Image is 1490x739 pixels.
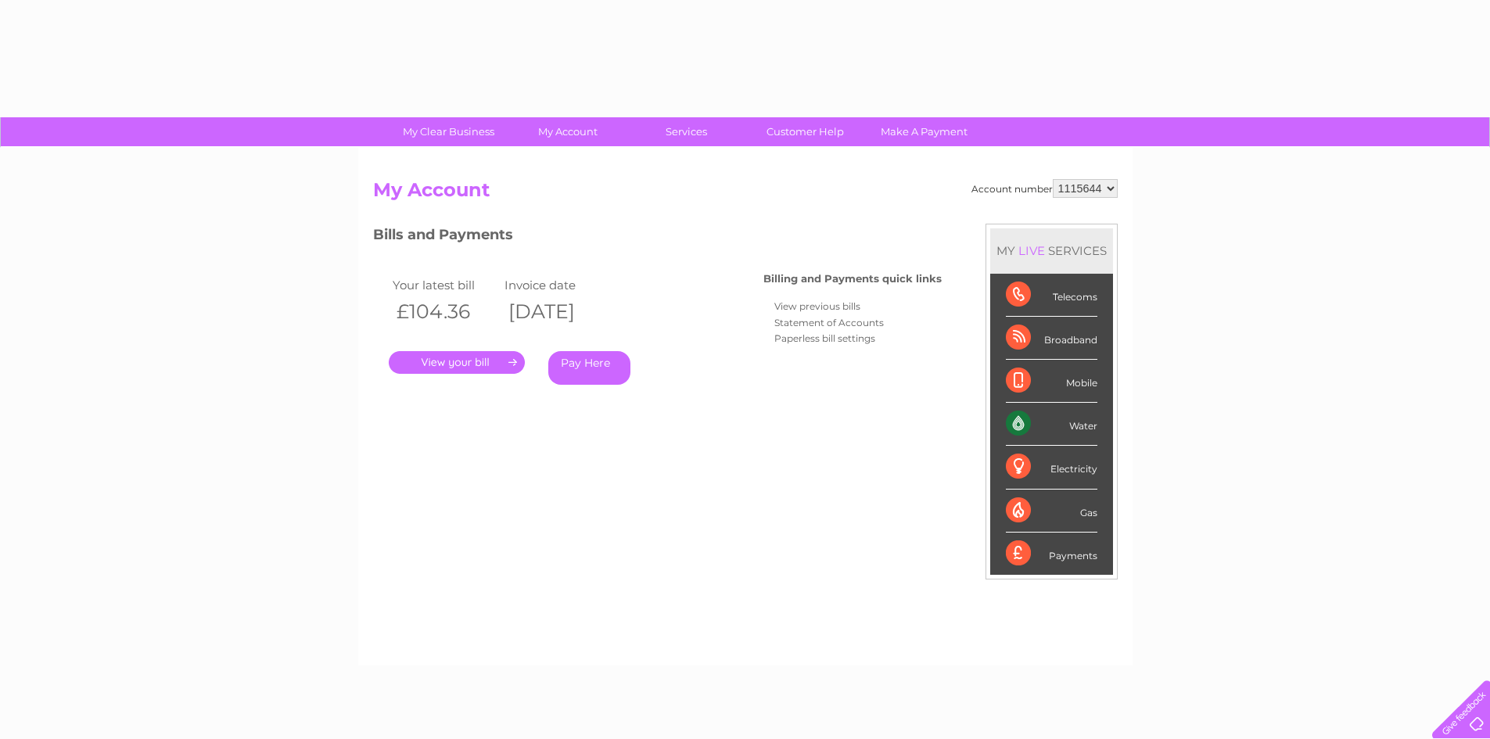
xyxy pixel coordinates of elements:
a: . [389,351,525,374]
a: Paperless bill settings [774,332,875,344]
a: My Account [503,117,632,146]
div: Telecoms [1006,274,1097,317]
td: Invoice date [501,274,613,296]
th: £104.36 [389,296,501,328]
a: Statement of Accounts [774,317,884,328]
div: Broadband [1006,317,1097,360]
a: Services [622,117,751,146]
div: Payments [1006,533,1097,575]
a: View previous bills [774,300,860,312]
a: Pay Here [548,351,630,385]
a: My Clear Business [384,117,513,146]
div: Gas [1006,490,1097,533]
h2: My Account [373,179,1118,209]
div: MY SERVICES [990,228,1113,273]
a: Customer Help [741,117,870,146]
div: Water [1006,403,1097,446]
td: Your latest bill [389,274,501,296]
div: Electricity [1006,446,1097,489]
th: [DATE] [501,296,613,328]
a: Make A Payment [860,117,989,146]
h4: Billing and Payments quick links [763,273,942,285]
div: LIVE [1015,243,1048,258]
h3: Bills and Payments [373,224,942,251]
div: Account number [971,179,1118,198]
div: Mobile [1006,360,1097,403]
